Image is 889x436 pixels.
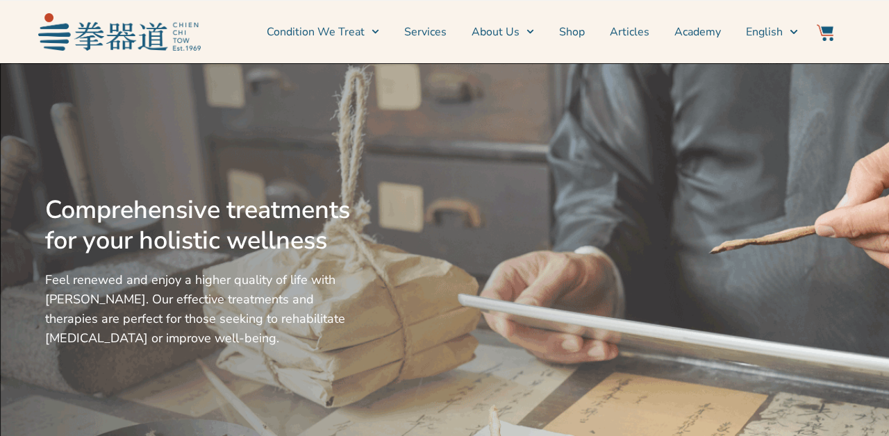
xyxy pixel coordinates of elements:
a: About Us [472,15,534,49]
a: Services [404,15,447,49]
nav: Menu [208,15,798,49]
a: Condition We Treat [267,15,379,49]
a: Articles [610,15,649,49]
img: Website Icon-03 [817,24,833,41]
a: Shop [559,15,585,49]
h2: Comprehensive treatments for your holistic wellness [45,195,356,256]
p: Feel renewed and enjoy a higher quality of life with [PERSON_NAME]. Our effective treatments and ... [45,270,356,348]
a: English [746,15,797,49]
span: English [746,24,783,40]
a: Academy [674,15,721,49]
